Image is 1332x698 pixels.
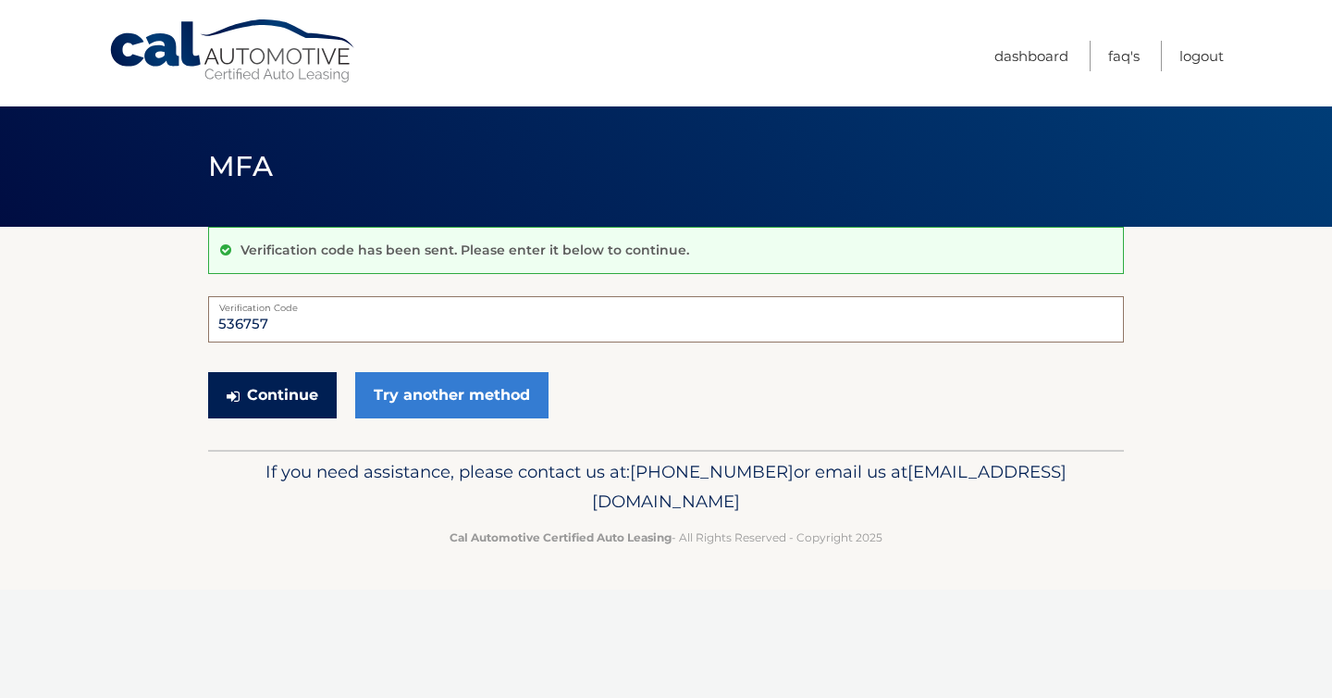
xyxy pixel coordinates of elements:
a: Cal Automotive [108,19,358,84]
span: [PHONE_NUMBER] [630,461,794,482]
p: - All Rights Reserved - Copyright 2025 [220,528,1112,547]
input: Verification Code [208,296,1124,343]
a: FAQ's [1108,41,1140,71]
label: Verification Code [208,296,1124,311]
span: MFA [208,149,273,183]
p: Verification code has been sent. Please enter it below to continue. [240,242,689,258]
strong: Cal Automotive Certified Auto Leasing [450,530,672,544]
a: Logout [1179,41,1224,71]
a: Try another method [355,372,549,418]
p: If you need assistance, please contact us at: or email us at [220,457,1112,517]
button: Continue [208,372,337,418]
a: Dashboard [994,41,1068,71]
span: [EMAIL_ADDRESS][DOMAIN_NAME] [592,461,1067,512]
